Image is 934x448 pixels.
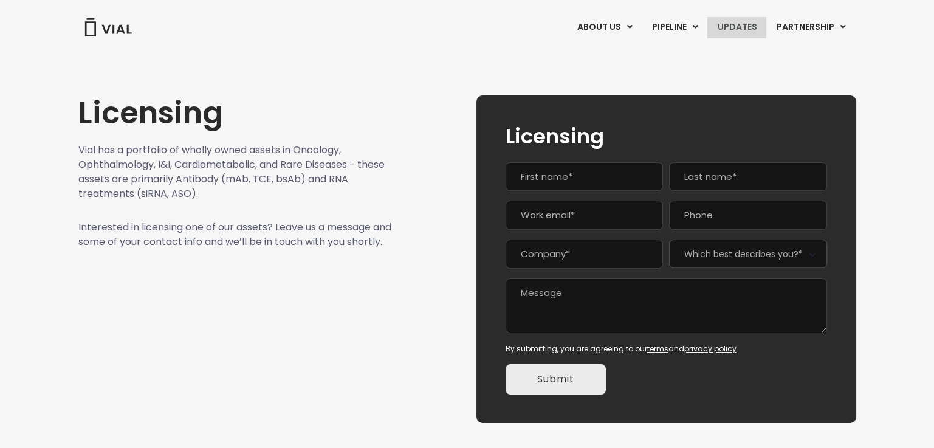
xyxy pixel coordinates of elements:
[669,201,826,230] input: Phone
[506,162,663,191] input: First name*
[669,240,826,268] span: Which best describes you?*
[78,220,392,249] p: Interested in licensing one of our assets? Leave us a message and some of your contact info and w...
[506,201,663,230] input: Work email*
[669,162,826,191] input: Last name*
[506,364,606,395] input: Submit
[707,17,766,38] a: UPDATES
[766,17,855,38] a: PARTNERSHIPMenu Toggle
[78,143,392,201] p: Vial has a portfolio of wholly owned assets in Oncology, Ophthalmology, I&I, Cardiometabolic, and...
[647,343,668,354] a: terms
[506,240,663,269] input: Company*
[567,17,641,38] a: ABOUT USMenu Toggle
[78,95,392,131] h1: Licensing
[84,18,132,36] img: Vial Logo
[506,343,827,354] div: By submitting, you are agreeing to our and
[642,17,707,38] a: PIPELINEMenu Toggle
[506,125,827,148] h2: Licensing
[684,343,737,354] a: privacy policy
